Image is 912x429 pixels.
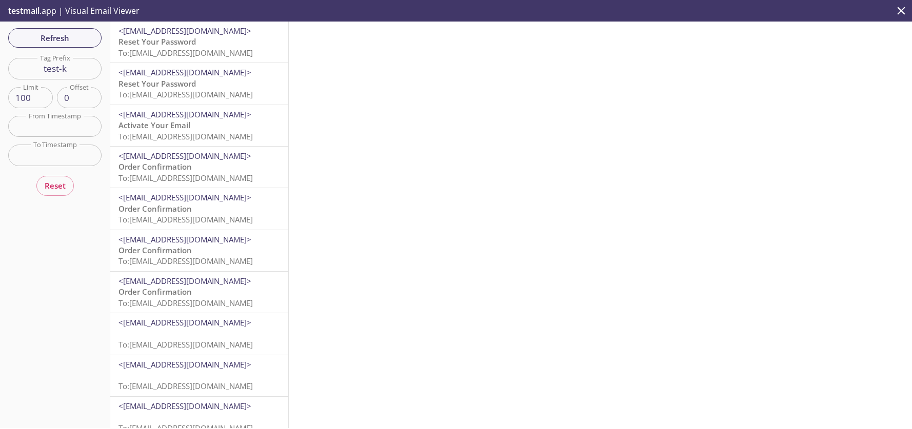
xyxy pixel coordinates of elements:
span: To: [EMAIL_ADDRESS][DOMAIN_NAME] [118,256,253,266]
span: <[EMAIL_ADDRESS][DOMAIN_NAME]> [118,276,251,286]
span: Order Confirmation [118,287,192,297]
span: <[EMAIL_ADDRESS][DOMAIN_NAME]> [118,192,251,202]
span: <[EMAIL_ADDRESS][DOMAIN_NAME]> [118,234,251,244]
span: To: [EMAIL_ADDRESS][DOMAIN_NAME] [118,48,253,58]
div: <[EMAIL_ADDRESS][DOMAIN_NAME]>Activate Your EmailTo:[EMAIL_ADDRESS][DOMAIN_NAME] [110,105,288,146]
span: Order Confirmation [118,245,192,255]
span: To: [EMAIL_ADDRESS][DOMAIN_NAME] [118,89,253,99]
span: Order Confirmation [118,203,192,214]
span: <[EMAIL_ADDRESS][DOMAIN_NAME]> [118,109,251,119]
span: <[EMAIL_ADDRESS][DOMAIN_NAME]> [118,401,251,411]
span: <[EMAIL_ADDRESS][DOMAIN_NAME]> [118,26,251,36]
span: To: [EMAIL_ADDRESS][DOMAIN_NAME] [118,214,253,224]
div: <[EMAIL_ADDRESS][DOMAIN_NAME]>Reset Your PasswordTo:[EMAIL_ADDRESS][DOMAIN_NAME] [110,22,288,63]
span: To: [EMAIL_ADDRESS][DOMAIN_NAME] [118,173,253,183]
span: <[EMAIL_ADDRESS][DOMAIN_NAME]> [118,151,251,161]
span: Activate Your Email [118,120,190,130]
span: To: [EMAIL_ADDRESS][DOMAIN_NAME] [118,381,253,391]
div: <[EMAIL_ADDRESS][DOMAIN_NAME]>Order ConfirmationTo:[EMAIL_ADDRESS][DOMAIN_NAME] [110,188,288,229]
span: Order Confirmation [118,161,192,172]
div: <[EMAIL_ADDRESS][DOMAIN_NAME]>Order ConfirmationTo:[EMAIL_ADDRESS][DOMAIN_NAME] [110,147,288,188]
button: Reset [36,176,74,195]
span: <[EMAIL_ADDRESS][DOMAIN_NAME]> [118,359,251,370]
span: Reset Your Password [118,78,196,89]
span: Refresh [16,31,93,45]
span: To: [EMAIL_ADDRESS][DOMAIN_NAME] [118,298,253,308]
span: <[EMAIL_ADDRESS][DOMAIN_NAME]> [118,317,251,328]
span: To: [EMAIL_ADDRESS][DOMAIN_NAME] [118,339,253,350]
div: <[EMAIL_ADDRESS][DOMAIN_NAME]>To:[EMAIL_ADDRESS][DOMAIN_NAME] [110,313,288,354]
div: <[EMAIL_ADDRESS][DOMAIN_NAME]>Order ConfirmationTo:[EMAIL_ADDRESS][DOMAIN_NAME] [110,230,288,271]
span: To: [EMAIL_ADDRESS][DOMAIN_NAME] [118,131,253,141]
span: Reset Your Password [118,36,196,47]
div: <[EMAIL_ADDRESS][DOMAIN_NAME]>Order ConfirmationTo:[EMAIL_ADDRESS][DOMAIN_NAME] [110,272,288,313]
span: Reset [45,179,66,192]
div: <[EMAIL_ADDRESS][DOMAIN_NAME]>Reset Your PasswordTo:[EMAIL_ADDRESS][DOMAIN_NAME] [110,63,288,104]
button: Refresh [8,28,102,48]
span: testmail [8,5,39,16]
span: <[EMAIL_ADDRESS][DOMAIN_NAME]> [118,67,251,77]
div: <[EMAIL_ADDRESS][DOMAIN_NAME]>To:[EMAIL_ADDRESS][DOMAIN_NAME] [110,355,288,396]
